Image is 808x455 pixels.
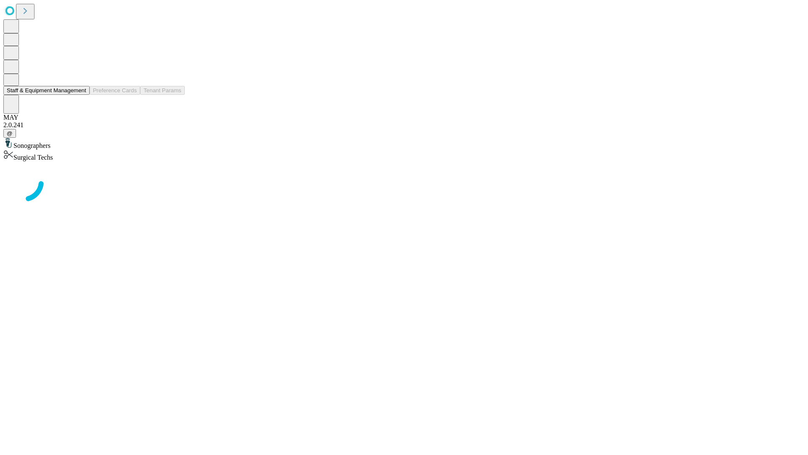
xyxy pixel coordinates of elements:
[3,121,805,129] div: 2.0.241
[3,150,805,161] div: Surgical Techs
[3,129,16,138] button: @
[3,114,805,121] div: MAY
[7,130,13,136] span: @
[140,86,185,95] button: Tenant Params
[90,86,140,95] button: Preference Cards
[3,138,805,150] div: Sonographers
[3,86,90,95] button: Staff & Equipment Management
